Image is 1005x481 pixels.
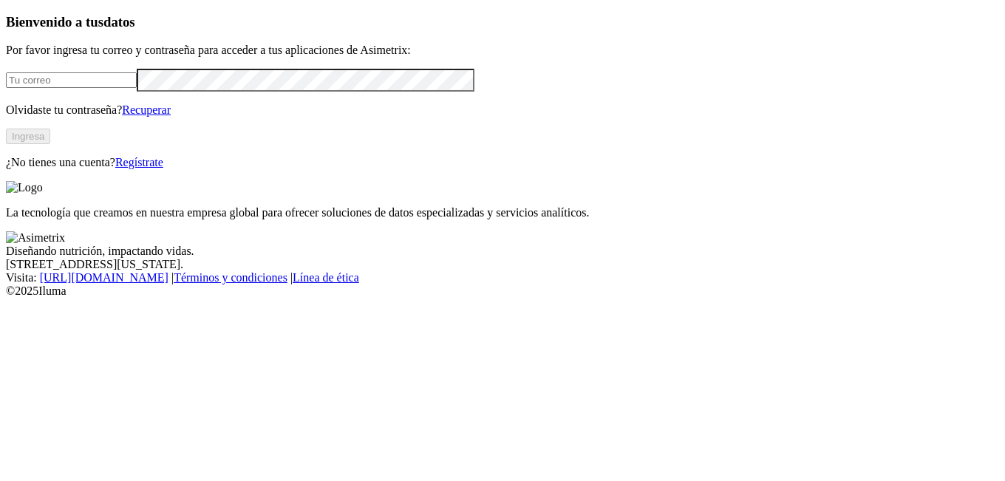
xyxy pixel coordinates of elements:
[6,72,137,88] input: Tu correo
[6,284,999,298] div: © 2025 Iluma
[6,103,999,117] p: Olvidaste tu contraseña?
[122,103,171,116] a: Recuperar
[6,245,999,258] div: Diseñando nutrición, impactando vidas.
[6,206,999,219] p: La tecnología que creamos en nuestra empresa global para ofrecer soluciones de datos especializad...
[6,181,43,194] img: Logo
[6,271,999,284] div: Visita : | |
[6,44,999,57] p: Por favor ingresa tu correo y contraseña para acceder a tus aplicaciones de Asimetrix:
[103,14,135,30] span: datos
[6,14,999,30] h3: Bienvenido a tus
[174,271,287,284] a: Términos y condiciones
[6,258,999,271] div: [STREET_ADDRESS][US_STATE].
[6,129,50,144] button: Ingresa
[6,156,999,169] p: ¿No tienes una cuenta?
[293,271,359,284] a: Línea de ética
[115,156,163,168] a: Regístrate
[40,271,168,284] a: [URL][DOMAIN_NAME]
[6,231,65,245] img: Asimetrix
